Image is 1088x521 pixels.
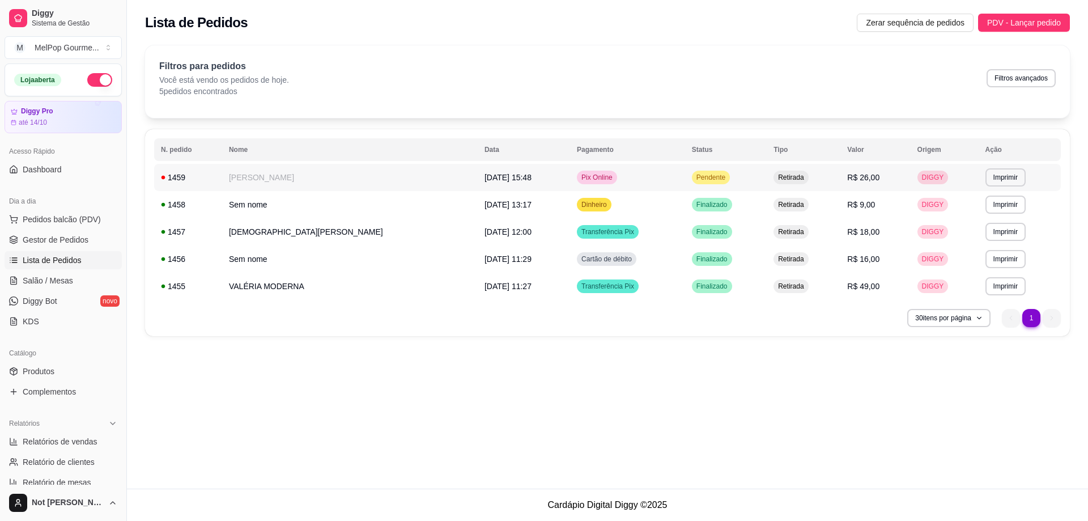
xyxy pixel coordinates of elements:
button: Pedidos balcão (PDV) [5,210,122,228]
span: DIGGY [920,173,946,182]
span: Transferência Pix [579,227,636,236]
td: [DEMOGRAPHIC_DATA][PERSON_NAME] [222,218,478,245]
a: Relatórios de vendas [5,433,122,451]
th: Origem [911,138,979,161]
span: Relatório de clientes [23,456,95,468]
span: Zerar sequência de pedidos [866,16,964,29]
article: Diggy Pro [21,107,53,116]
button: Zerar sequência de pedidos [857,14,974,32]
span: Retirada [776,282,806,291]
button: 30itens por página [907,309,991,327]
a: Diggy Botnovo [5,292,122,310]
span: Sistema de Gestão [32,19,117,28]
span: Dinheiro [579,200,609,209]
td: [PERSON_NAME] [222,164,478,191]
span: [DATE] 11:27 [484,282,532,291]
th: Tipo [767,138,840,161]
p: Filtros para pedidos [159,60,289,73]
button: Imprimir [985,277,1026,295]
span: M [14,42,25,53]
button: Not [PERSON_NAME] [5,489,122,516]
span: Lista de Pedidos [23,255,82,266]
button: Select a team [5,36,122,59]
li: pagination item 1 active [1022,309,1040,327]
span: Retirada [776,173,806,182]
button: Imprimir [985,250,1026,268]
span: KDS [23,316,39,327]
span: Relatório de mesas [23,477,91,488]
div: 1459 [161,172,215,183]
span: R$ 9,00 [847,200,875,209]
span: Pedidos balcão (PDV) [23,214,101,225]
p: 5 pedidos encontrados [159,86,289,97]
a: Dashboard [5,160,122,179]
footer: Cardápio Digital Diggy © 2025 [127,489,1088,521]
div: Acesso Rápido [5,142,122,160]
span: Pix Online [579,173,615,182]
span: DIGGY [920,227,946,236]
span: Not [PERSON_NAME] [32,498,104,508]
div: Loja aberta [14,74,61,86]
span: Diggy Bot [23,295,57,307]
span: Diggy [32,9,117,19]
th: Valor [840,138,910,161]
button: PDV - Lançar pedido [978,14,1070,32]
div: 1455 [161,281,215,292]
td: Sem nome [222,245,478,273]
span: Transferência Pix [579,282,636,291]
a: Diggy Proaté 14/10 [5,101,122,133]
nav: pagination navigation [996,303,1066,333]
span: [DATE] 11:29 [484,255,532,264]
button: Imprimir [985,196,1026,214]
span: R$ 26,00 [847,173,879,182]
span: Gestor de Pedidos [23,234,88,245]
span: Retirada [776,200,806,209]
a: Lista de Pedidos [5,251,122,269]
a: KDS [5,312,122,331]
span: Finalizado [694,200,730,209]
div: 1458 [161,199,215,210]
span: PDV - Lançar pedido [987,16,1061,29]
span: Salão / Mesas [23,275,73,286]
span: Finalizado [694,227,730,236]
span: DIGGY [920,200,946,209]
a: Relatório de mesas [5,473,122,492]
span: [DATE] 15:48 [484,173,532,182]
span: Relatórios de vendas [23,436,97,447]
span: Relatórios [9,419,40,428]
span: Dashboard [23,164,62,175]
a: Complementos [5,383,122,401]
a: Salão / Mesas [5,272,122,290]
h2: Lista de Pedidos [145,14,248,32]
a: DiggySistema de Gestão [5,5,122,32]
span: DIGGY [920,255,946,264]
span: Retirada [776,227,806,236]
span: Finalizado [694,255,730,264]
span: R$ 18,00 [847,227,879,236]
th: Data [478,138,570,161]
th: N. pedido [154,138,222,161]
p: Você está vendo os pedidos de hoje. [159,74,289,86]
span: R$ 49,00 [847,282,879,291]
div: 1456 [161,253,215,265]
div: Dia a dia [5,192,122,210]
span: DIGGY [920,282,946,291]
span: Complementos [23,386,76,397]
a: Relatório de clientes [5,453,122,471]
span: Pendente [694,173,728,182]
span: Produtos [23,366,54,377]
article: até 14/10 [19,118,47,127]
span: [DATE] 13:17 [484,200,532,209]
button: Alterar Status [87,73,112,87]
span: Retirada [776,255,806,264]
button: Imprimir [985,223,1026,241]
span: Finalizado [694,282,730,291]
a: Gestor de Pedidos [5,231,122,249]
td: VALÉRIA MODERNA [222,273,478,300]
td: Sem nome [222,191,478,218]
button: Imprimir [985,168,1026,187]
th: Nome [222,138,478,161]
div: MelPop Gourme ... [35,42,99,53]
div: Catálogo [5,344,122,362]
span: Cartão de débito [579,255,634,264]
